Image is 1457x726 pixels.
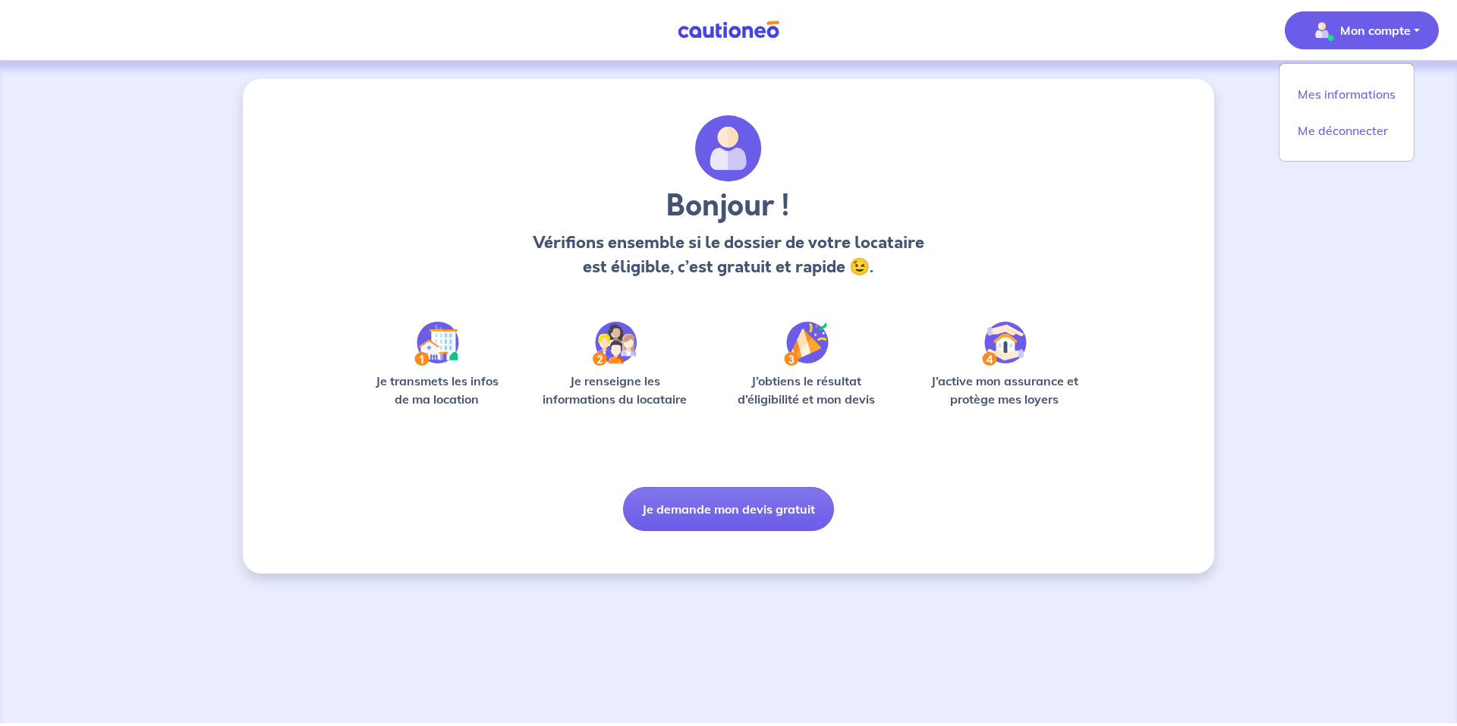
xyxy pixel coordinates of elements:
[784,322,829,366] img: /static/f3e743aab9439237c3e2196e4328bba9/Step-3.svg
[1285,11,1439,49] button: illu_account_valid_menu.svgMon compte
[623,487,834,531] button: Je demande mon devis gratuit
[721,372,892,408] p: J’obtiens le résultat d’éligibilité et mon devis
[695,115,762,182] img: archivate
[1279,63,1415,162] div: illu_account_valid_menu.svgMon compte
[528,188,928,225] h3: Bonjour !
[1340,21,1411,39] p: Mon compte
[414,322,459,366] img: /static/90a569abe86eec82015bcaae536bd8e6/Step-1.svg
[1285,82,1408,106] a: Mes informations
[916,372,1093,408] p: J’active mon assurance et protège mes loyers
[528,231,928,279] p: Vérifions ensemble si le dossier de votre locataire est éligible, c’est gratuit et rapide 😉.
[672,20,785,39] img: Cautioneo
[593,322,637,366] img: /static/c0a346edaed446bb123850d2d04ad552/Step-2.svg
[533,372,697,408] p: Je renseigne les informations du locataire
[982,322,1027,366] img: /static/bfff1cf634d835d9112899e6a3df1a5d/Step-4.svg
[364,372,509,408] p: Je transmets les infos de ma location
[1310,18,1334,42] img: illu_account_valid_menu.svg
[1285,118,1408,143] a: Me déconnecter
